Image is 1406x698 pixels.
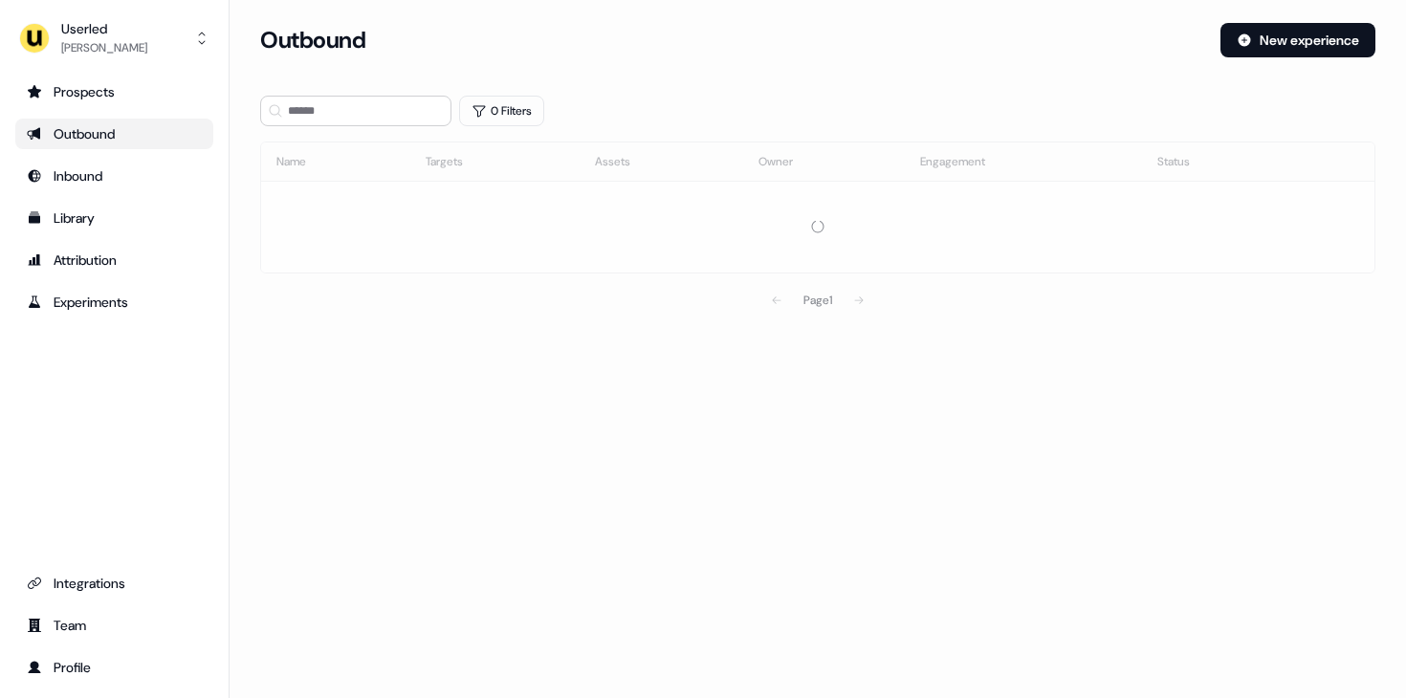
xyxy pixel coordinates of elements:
div: Integrations [27,574,202,593]
a: Go to profile [15,652,213,683]
button: 0 Filters [459,96,544,126]
div: [PERSON_NAME] [61,38,147,57]
a: Go to outbound experience [15,119,213,149]
div: Outbound [27,124,202,143]
a: Go to integrations [15,568,213,599]
a: Go to templates [15,203,213,233]
a: Go to prospects [15,76,213,107]
div: Library [27,208,202,228]
button: New experience [1220,23,1375,57]
button: Userled[PERSON_NAME] [15,15,213,61]
h3: Outbound [260,26,365,55]
div: Attribution [27,251,202,270]
div: Inbound [27,166,202,185]
div: Userled [61,19,147,38]
a: Go to Inbound [15,161,213,191]
div: Prospects [27,82,202,101]
a: Go to experiments [15,287,213,317]
div: Profile [27,658,202,677]
div: Experiments [27,293,202,312]
div: Team [27,616,202,635]
a: Go to team [15,610,213,641]
a: Go to attribution [15,245,213,275]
